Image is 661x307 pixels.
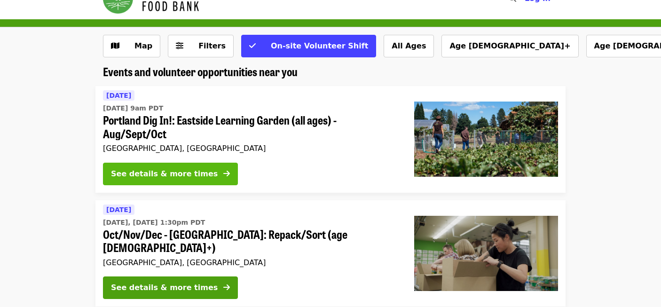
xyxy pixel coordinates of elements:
a: See details for "Portland Dig In!: Eastside Learning Garden (all ages) - Aug/Sept/Oct" [95,86,566,193]
button: Show map view [103,35,160,57]
i: check icon [249,41,256,50]
img: Portland Dig In!: Eastside Learning Garden (all ages) - Aug/Sept/Oct organized by Oregon Food Bank [414,102,558,177]
a: See details for "Oct/Nov/Dec - Portland: Repack/Sort (age 8+)" [95,200,566,307]
div: [GEOGRAPHIC_DATA], [GEOGRAPHIC_DATA] [103,258,399,267]
i: arrow-right icon [223,283,230,292]
i: arrow-right icon [223,169,230,178]
span: [DATE] [106,206,131,213]
span: Events and volunteer opportunities near you [103,63,298,79]
div: See details & more times [111,168,218,180]
div: See details & more times [111,282,218,293]
span: [DATE] [106,92,131,99]
span: Map [134,41,152,50]
button: All Ages [384,35,434,57]
span: Portland Dig In!: Eastside Learning Garden (all ages) - Aug/Sept/Oct [103,113,399,141]
button: See details & more times [103,163,238,185]
button: Filters (0 selected) [168,35,234,57]
i: map icon [111,41,119,50]
span: Filters [198,41,226,50]
i: sliders-h icon [176,41,183,50]
span: Oct/Nov/Dec - [GEOGRAPHIC_DATA]: Repack/Sort (age [DEMOGRAPHIC_DATA]+) [103,228,399,255]
img: Oct/Nov/Dec - Portland: Repack/Sort (age 8+) organized by Oregon Food Bank [414,216,558,291]
div: [GEOGRAPHIC_DATA], [GEOGRAPHIC_DATA] [103,144,399,153]
time: [DATE], [DATE] 1:30pm PDT [103,218,205,228]
button: See details & more times [103,276,238,299]
span: On-site Volunteer Shift [271,41,368,50]
time: [DATE] 9am PDT [103,103,163,113]
button: Age [DEMOGRAPHIC_DATA]+ [441,35,578,57]
button: On-site Volunteer Shift [241,35,376,57]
